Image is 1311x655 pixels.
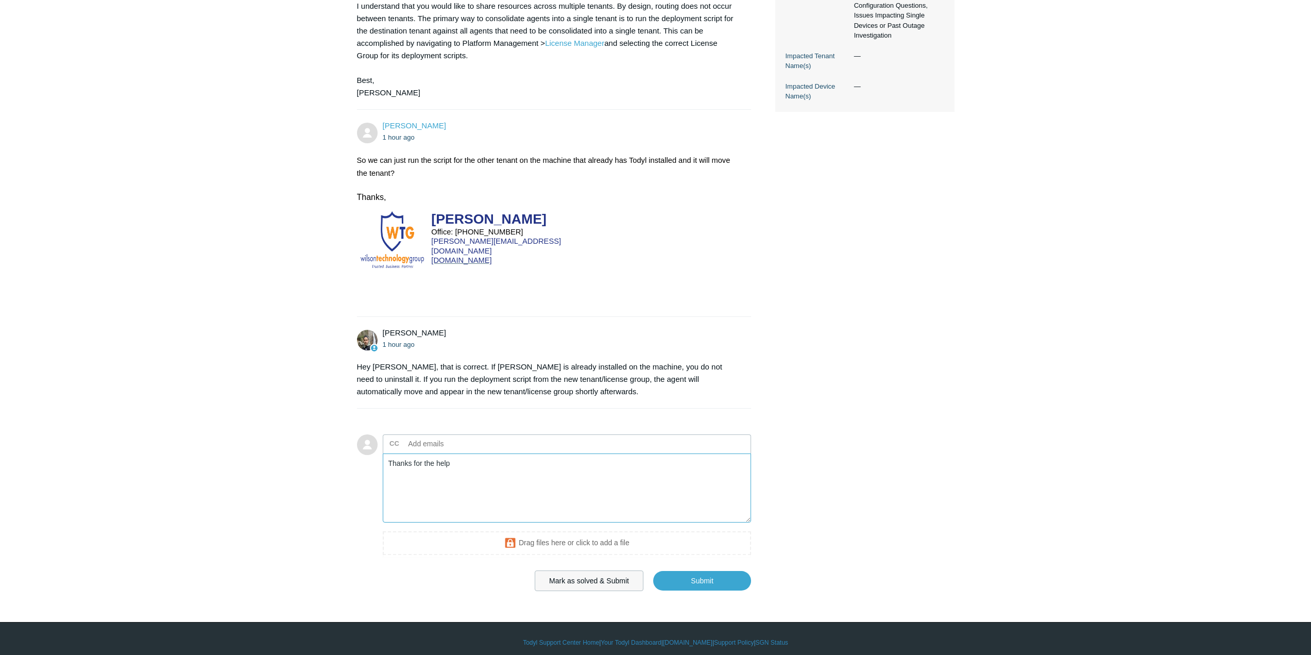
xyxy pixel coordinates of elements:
[545,39,604,47] a: License Manager
[653,571,751,591] input: Submit
[849,81,944,92] dd: —
[357,361,741,398] div: Hey [PERSON_NAME], that is correct. If [PERSON_NAME] is already installed on the machine, you do ...
[756,638,788,647] a: SGN Status
[786,51,849,71] dt: Impacted Tenant Name(s)
[431,256,491,264] a: [DOMAIN_NAME]
[383,341,415,348] time: 09/16/2025, 11:45
[431,211,547,227] span: [PERSON_NAME]
[383,121,446,130] a: [PERSON_NAME]
[389,436,399,451] label: CC
[357,638,955,647] div: | | | |
[663,638,712,647] a: [DOMAIN_NAME]
[383,454,752,523] textarea: Add your reply
[404,436,515,451] input: Add emails
[431,237,561,255] span: [PERSON_NAME][EMAIL_ADDRESS][DOMAIN_NAME]
[357,193,386,201] span: Thanks,
[383,121,446,130] span: Anthony Cooper
[523,638,599,647] a: Todyl Support Center Home
[383,133,415,141] time: 09/16/2025, 11:41
[786,81,849,102] dt: Impacted Device Name(s)
[849,51,944,61] dd: —
[535,570,643,591] button: Mark as solved & Submit
[431,228,523,236] span: Office: [PHONE_NUMBER]
[357,156,730,178] span: So we can just run the script for the other tenant on the machine that already has Todyl installe...
[601,638,661,647] a: Your Todyl Dashboard
[714,638,754,647] a: Support Policy
[383,328,446,337] span: Michael Tjader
